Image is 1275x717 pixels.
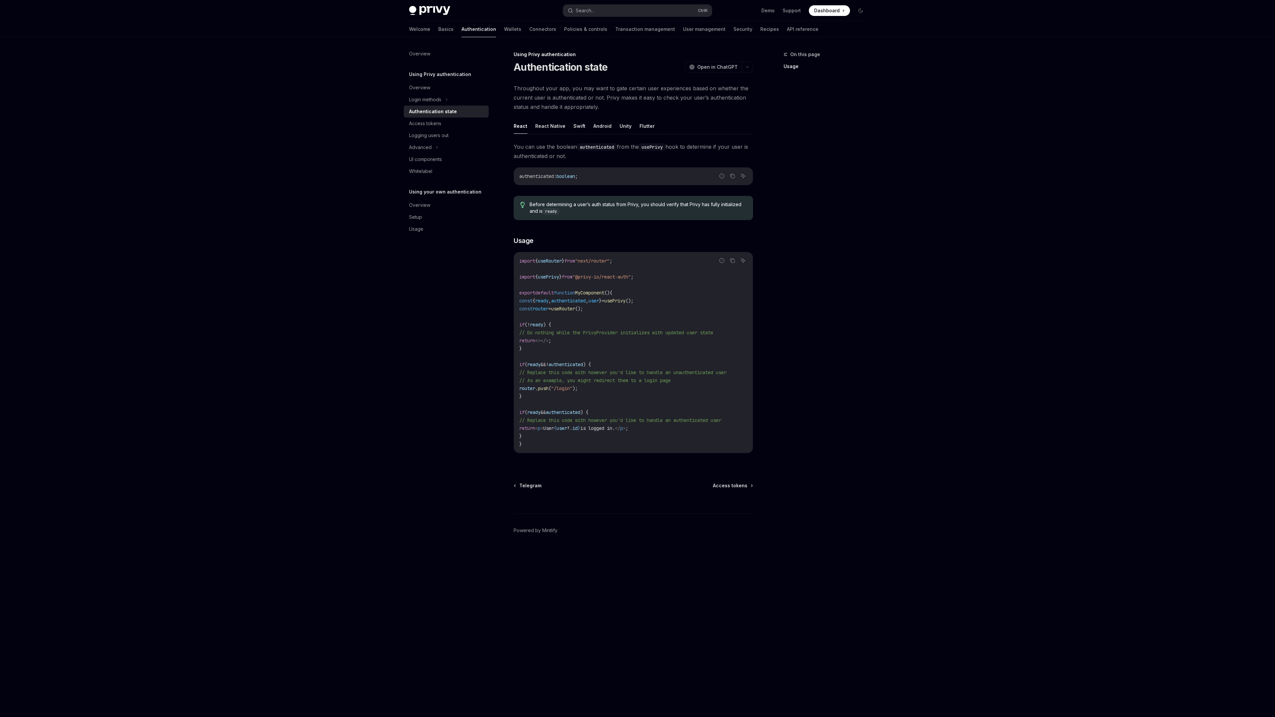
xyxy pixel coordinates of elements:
span: usePrivy [538,274,559,280]
span: , [586,298,588,304]
button: Copy the contents from the code block [728,172,737,180]
a: Authentication state [404,106,489,118]
a: Logging users out [404,129,489,141]
a: Wallets [504,21,521,37]
a: Support [783,7,801,14]
span: : [554,173,556,179]
span: ready [535,298,549,304]
h5: Using Privy authentication [409,70,471,78]
span: ( [525,409,527,415]
button: Open in ChatGPT [685,61,742,73]
span: // Do nothing while the PrivyProvider initializes with updated user state [519,330,713,336]
a: Dashboard [809,5,850,16]
span: Ctrl K [698,8,708,13]
span: ( [525,361,527,367]
span: authenticated [546,409,580,415]
div: Whitelabel [409,167,432,175]
span: user [588,298,599,304]
span: } [562,258,564,264]
span: Usage [514,236,534,245]
span: Throughout your app, you may want to gate certain user experiences based on whether the current u... [514,84,753,112]
span: } [519,441,522,447]
span: ! [527,322,530,328]
span: if [519,409,525,415]
a: Usage [404,223,489,235]
a: Access tokens [713,482,752,489]
button: Toggle dark mode [855,5,866,16]
span: } [559,274,562,280]
span: (); [626,298,634,304]
code: authenticated [577,143,617,151]
span: { [535,274,538,280]
svg: Tip [520,202,525,208]
a: Transaction management [615,21,675,37]
span: ; [626,425,628,431]
a: Overview [404,199,489,211]
span: ; [549,338,551,344]
img: dark logo [409,6,450,15]
span: export [519,290,535,296]
span: usePrivy [604,298,626,304]
div: Overview [409,50,430,58]
a: Basics [438,21,454,37]
span: p [538,425,541,431]
button: Report incorrect code [718,172,726,180]
button: Flutter [639,118,655,134]
h1: Authentication state [514,61,608,73]
div: Logging users out [409,131,449,139]
a: Policies & controls [564,21,607,37]
h5: Using your own authentication [409,188,481,196]
span: user [556,425,567,431]
span: = [602,298,604,304]
span: ) { [580,409,588,415]
div: Authentication state [409,108,457,116]
span: Dashboard [814,7,840,14]
span: authenticated [551,298,586,304]
span: ) { [583,361,591,367]
a: Demo [761,7,775,14]
span: You can use the boolean from the hook to determine if your user is authenticated or not. [514,142,753,161]
button: Search...CtrlK [563,5,712,17]
a: Security [733,21,752,37]
span: Before determining a user’s auth status from Privy, you should verify that Privy has fully initia... [530,201,746,215]
span: ( [549,385,551,391]
span: && [541,409,546,415]
span: { [533,298,535,304]
span: boolean [556,173,575,179]
span: On this page [790,50,820,58]
span: ); [572,385,578,391]
span: = [549,306,551,312]
a: Powered by Mintlify [514,527,557,534]
span: // As an example, you might redirect them to a login page [519,377,671,383]
span: MyComponent [575,290,604,296]
span: const [519,298,533,304]
span: is logged in. [580,425,615,431]
span: function [554,290,575,296]
span: import [519,258,535,264]
button: Swift [573,118,585,134]
span: <></> [535,338,549,344]
span: } [599,298,602,304]
a: Telegram [514,482,542,489]
span: Telegram [519,482,542,489]
div: Setup [409,213,422,221]
div: Overview [409,201,430,209]
div: Overview [409,84,430,92]
span: push [538,385,549,391]
span: useRouter [538,258,562,264]
a: API reference [787,21,818,37]
div: Login methods [409,96,441,104]
a: Authentication [462,21,496,37]
span: ( [525,322,527,328]
div: UI components [409,155,442,163]
span: } [519,346,522,352]
button: React [514,118,527,134]
span: User [543,425,554,431]
span: from [562,274,572,280]
span: router [519,385,535,391]
button: Report incorrect code [718,256,726,265]
span: { [610,290,612,296]
button: React Native [535,118,565,134]
div: Access tokens [409,119,441,127]
a: Whitelabel [404,165,489,177]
